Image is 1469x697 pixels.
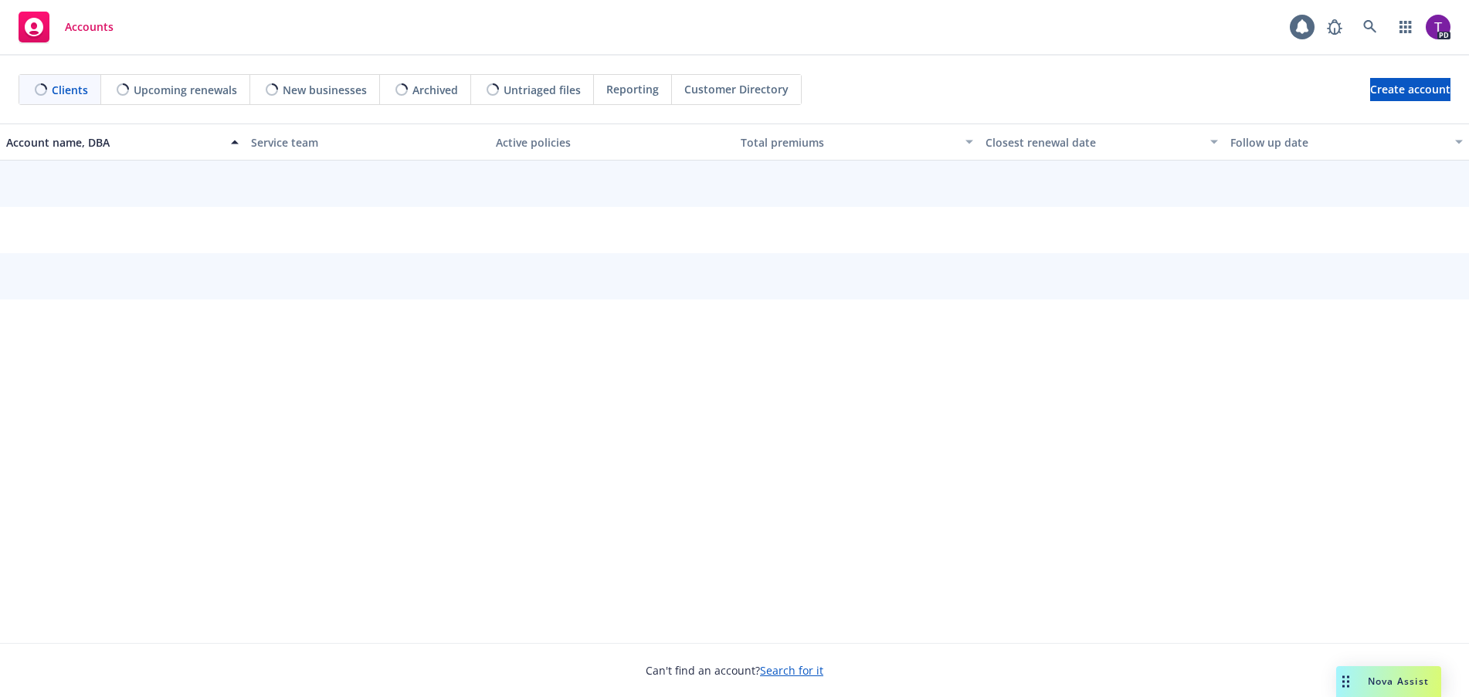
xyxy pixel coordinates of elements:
div: Service team [251,134,483,151]
a: Accounts [12,5,120,49]
span: Reporting [606,81,659,97]
button: Nova Assist [1336,666,1441,697]
img: photo [1426,15,1450,39]
div: Follow up date [1230,134,1446,151]
button: Active policies [490,123,734,161]
div: Closest renewal date [986,134,1201,151]
button: Closest renewal date [979,123,1224,161]
button: Follow up date [1224,123,1469,161]
span: Nova Assist [1368,675,1429,688]
span: Untriaged files [504,82,581,98]
span: Archived [412,82,458,98]
span: Upcoming renewals [134,82,237,98]
span: New businesses [283,82,367,98]
a: Search [1355,12,1386,42]
span: Accounts [65,21,114,33]
a: Search for it [760,663,823,678]
div: Total premiums [741,134,956,151]
button: Service team [245,123,490,161]
a: Switch app [1390,12,1421,42]
button: Total premiums [734,123,979,161]
span: Clients [52,82,88,98]
span: Create account [1370,75,1450,104]
span: Can't find an account? [646,662,823,678]
span: Customer Directory [684,81,789,97]
div: Active policies [496,134,728,151]
div: Drag to move [1336,666,1355,697]
a: Create account [1370,78,1450,101]
a: Report a Bug [1319,12,1350,42]
div: Account name, DBA [6,134,222,151]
